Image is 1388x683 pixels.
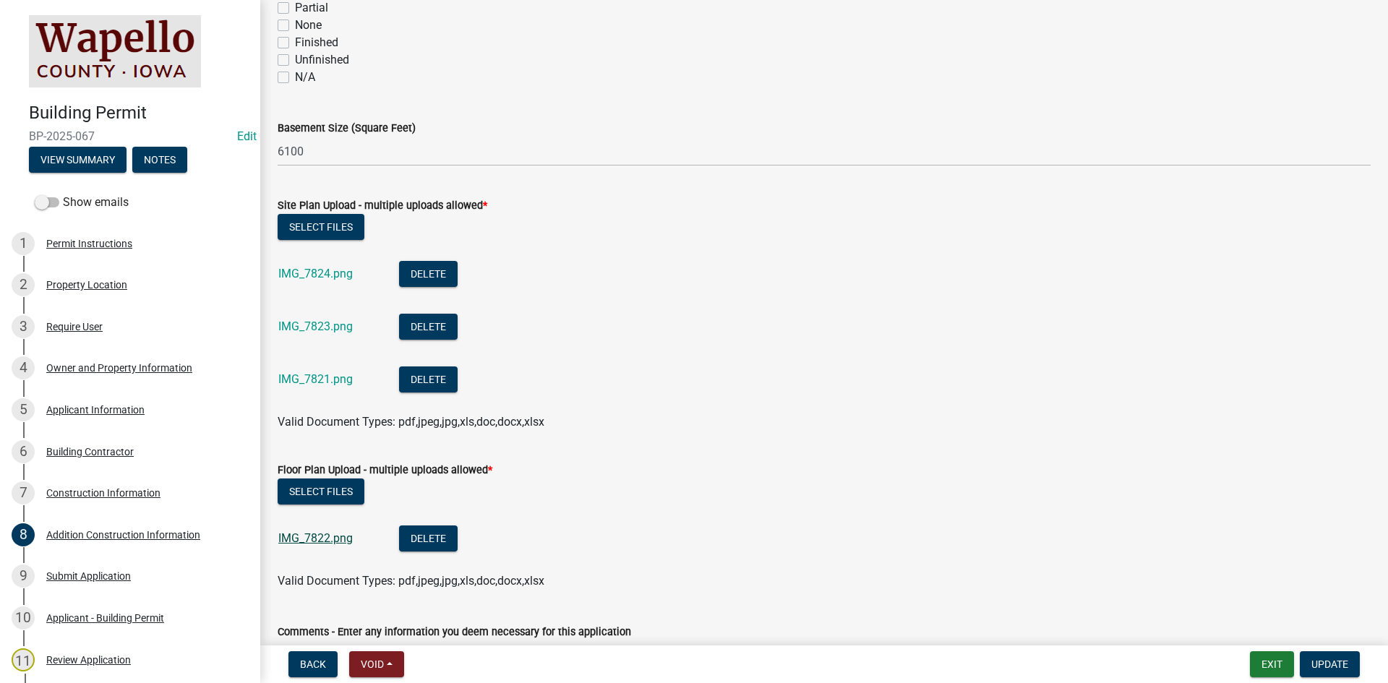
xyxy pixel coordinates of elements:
div: Applicant - Building Permit [46,613,164,623]
span: Void [361,658,384,670]
div: 1 [12,232,35,255]
div: 4 [12,356,35,379]
button: Exit [1250,651,1294,677]
wm-modal-confirm: Notes [132,155,187,166]
span: BP-2025-067 [29,129,231,143]
button: Back [288,651,338,677]
div: 11 [12,648,35,671]
wm-modal-confirm: Delete Document [399,374,458,387]
div: 10 [12,606,35,630]
div: Require User [46,322,103,332]
wm-modal-confirm: Edit Application Number [237,129,257,143]
a: IMG_7822.png [278,531,353,545]
wm-modal-confirm: Delete Document [399,533,458,546]
button: Void [349,651,404,677]
button: Delete [399,366,458,392]
label: Unfinished [295,51,349,69]
div: Submit Application [46,571,131,581]
button: Notes [132,147,187,173]
button: Delete [399,314,458,340]
div: 3 [12,315,35,338]
span: Update [1311,658,1348,670]
img: Wapello County, Iowa [29,15,201,87]
button: Update [1300,651,1360,677]
wm-modal-confirm: Delete Document [399,321,458,335]
span: Valid Document Types: pdf,jpeg,jpg,xls,doc,docx,xlsx [278,574,544,588]
label: N/A [295,69,315,86]
div: 8 [12,523,35,546]
div: Permit Instructions [46,239,132,249]
span: Back [300,658,326,670]
wm-modal-confirm: Summary [29,155,127,166]
div: 9 [12,564,35,588]
button: Select files [278,478,364,504]
button: Select files [278,214,364,240]
span: Valid Document Types: pdf,jpeg,jpg,xls,doc,docx,xlsx [278,415,544,429]
a: IMG_7823.png [278,319,353,333]
label: Show emails [35,194,129,211]
div: Applicant Information [46,405,145,415]
h4: Building Permit [29,103,249,124]
label: Floor Plan Upload - multiple uploads allowed [278,465,492,476]
div: Construction Information [46,488,160,498]
label: None [295,17,322,34]
label: Comments - Enter any information you deem necessary for this application [278,627,631,637]
wm-modal-confirm: Delete Document [399,268,458,282]
div: Review Application [46,655,131,665]
div: 7 [12,481,35,504]
div: 2 [12,273,35,296]
button: Delete [399,261,458,287]
div: Building Contractor [46,447,134,457]
label: Site Plan Upload - multiple uploads allowed [278,201,487,211]
div: Property Location [46,280,127,290]
div: Owner and Property Information [46,363,192,373]
a: Edit [237,129,257,143]
div: 6 [12,440,35,463]
a: IMG_7821.png [278,372,353,386]
label: Basement Size (Square Feet) [278,124,416,134]
a: IMG_7824.png [278,267,353,280]
label: Finished [295,34,338,51]
div: 5 [12,398,35,421]
div: Addition Construction Information [46,530,200,540]
button: View Summary [29,147,127,173]
button: Delete [399,525,458,551]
